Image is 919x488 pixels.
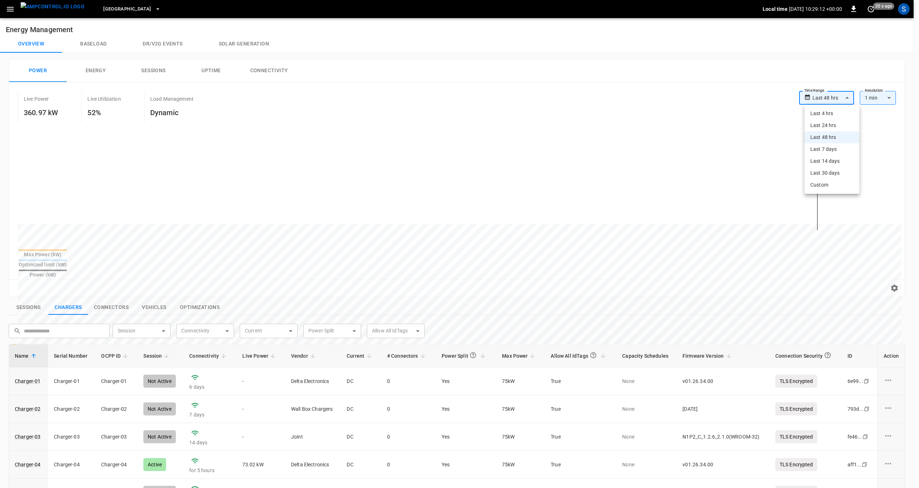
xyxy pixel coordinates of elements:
[805,108,859,119] li: Last 4 hrs
[805,119,859,131] li: Last 24 hrs
[805,179,859,191] li: Custom
[805,167,859,179] li: Last 30 days
[805,143,859,155] li: Last 7 days
[805,155,859,167] li: Last 14 days
[805,131,859,143] li: Last 48 hrs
